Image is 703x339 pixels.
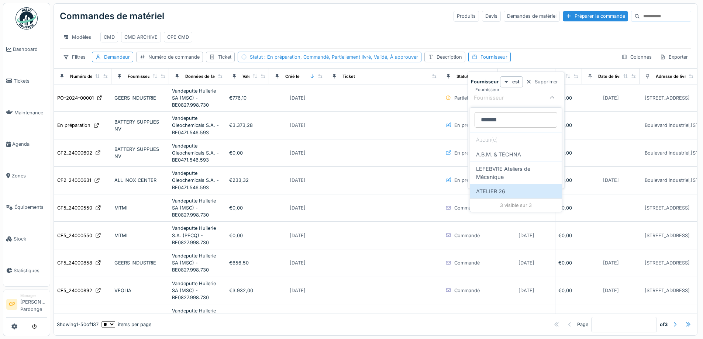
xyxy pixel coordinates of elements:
[57,122,90,129] div: En préparation
[148,53,200,60] div: Numéro de commande
[172,170,224,191] div: Vandeputte Oleochemicals S.A. - BE0471.546.593
[558,287,579,294] div: €0,00
[104,34,115,41] div: CMD
[172,115,224,136] div: Vandeputte Oleochemicals S.A. - BE0471.546.593
[57,204,92,211] div: CF5_24000550
[558,94,579,101] div: €0,00
[6,299,17,310] li: CP
[645,232,690,239] div: [STREET_ADDRESS]
[250,53,418,60] div: Statut
[218,53,231,60] div: Ticket
[290,232,306,239] div: [DATE]
[172,280,224,301] div: Vandeputte Huilerie SA (MSC) - BE0827.998.730
[470,162,562,184] div: LEFEBVRE Ateliers de Mécanique
[70,73,116,80] div: Numéro de commande
[229,94,266,101] div: €776,10
[290,149,306,156] div: [DATE]
[470,147,562,162] div: A.B.M. & TECHNA
[342,73,355,80] div: Ticket
[558,177,579,184] div: €0,00
[229,287,266,294] div: €3.932,00
[518,232,534,239] div: [DATE]
[114,94,166,101] div: GEERS INDUSTRIE
[128,73,152,80] div: Fournisseur
[229,204,266,211] div: €0,00
[558,122,579,129] div: €0,00
[57,321,99,328] div: Showing 1 - 50 of 137
[229,232,266,239] div: €0,00
[242,73,294,80] div: Valeur totale commandée
[114,118,166,132] div: BATTERY SUPPLIES NV
[471,78,499,85] strong: Fournisseur
[229,259,266,266] div: €656,50
[454,94,493,101] div: Partiellement livré
[13,46,47,53] span: Dashboard
[57,259,92,266] div: CF5_24000858
[172,142,224,164] div: Vandeputte Oleochemicals S.A. - BE0471.546.593
[645,287,690,294] div: [STREET_ADDRESS]
[470,132,562,147] div: Aucun(e)
[290,204,306,211] div: [DATE]
[504,11,560,21] div: Demandes de matériel
[172,197,224,219] div: Vandeputte Huilerie SA (MSC) - BE0827.998.730
[14,77,47,84] span: Tickets
[482,11,501,21] div: Devis
[290,122,306,129] div: [DATE]
[14,109,47,116] span: Maintenance
[172,252,224,274] div: Vandeputte Huilerie SA (MSC) - BE0827.998.730
[454,11,479,21] div: Produits
[454,259,480,266] div: Commandé
[470,184,562,198] div: ATELIER 26
[518,287,534,294] div: [DATE]
[14,235,47,242] span: Stock
[656,73,697,80] div: Adresse de livraison
[660,321,668,328] strong: of 3
[657,52,691,62] div: Exporter
[454,122,487,129] div: En préparation
[20,293,47,316] li: [PERSON_NAME] Pardonge
[60,52,89,62] div: Filtres
[57,177,91,184] div: CF2_24000631
[124,34,158,41] div: CMD ARCHIVE
[15,7,38,30] img: Badge_color-CXgf-gQk.svg
[437,53,462,60] div: Description
[172,307,224,329] div: Vandeputte Huilerie SA (MSC) - BE0827.998.730
[285,73,300,80] div: Créé le
[454,149,487,156] div: En préparation
[577,321,588,328] div: Page
[14,267,47,274] span: Statistiques
[12,172,47,179] span: Zones
[57,232,92,239] div: CF5_24000550
[167,34,189,41] div: CPE CMD
[263,54,418,60] span: : En préparation, Commandé, Partiellement livré, Validé, À approuver
[454,204,480,211] div: Commandé
[114,259,166,266] div: GEERS INDUSTRIE
[603,177,619,184] div: [DATE]
[114,177,166,184] div: ALL INOX CENTER
[645,204,690,211] div: [STREET_ADDRESS]
[114,204,166,211] div: MTMI
[645,94,690,101] div: [STREET_ADDRESS]
[185,73,232,80] div: Données de facturation
[114,146,166,160] div: BATTERY SUPPLIES NV
[603,287,619,294] div: [DATE]
[172,225,224,246] div: Vandeputte Huilerie S.A. (PECQ) - BE0827.998.730
[229,149,266,156] div: €0,00
[290,177,306,184] div: [DATE]
[558,204,579,211] div: €0,00
[480,53,507,60] div: Fournisseur
[618,52,655,62] div: Colonnes
[20,293,47,298] div: Manager
[558,259,579,266] div: €0,00
[470,198,562,212] div: 3 visible sur 3
[14,204,47,211] span: Équipements
[603,259,619,266] div: [DATE]
[497,105,561,115] div: Ajouter une condition
[558,149,579,156] div: €0,00
[60,32,94,42] div: Modèles
[57,94,94,101] div: PO-2024-00001
[104,53,130,60] div: Demandeur
[12,141,47,148] span: Agenda
[290,259,306,266] div: [DATE]
[518,259,534,266] div: [DATE]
